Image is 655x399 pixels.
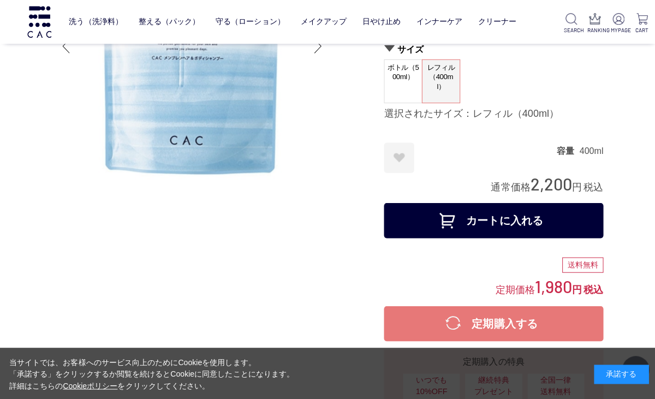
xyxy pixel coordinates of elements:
[489,181,528,192] span: 通常価格
[493,282,532,294] span: 定期価格
[360,9,398,34] a: 日やけ止め
[382,142,412,172] a: お気に入りに登録する
[561,13,576,34] a: SEARCH
[382,305,600,340] button: 定期購入する
[532,275,569,295] span: 1,980
[9,355,293,390] div: 当サイトでは、お客様へのサービス向上のためにCookieを使用します。 「承諾する」をクリックするか閲覧を続けるとCookieに同意したことになります。 詳細はこちらの をクリックしてください。
[215,9,283,34] a: 守る（ローション）
[632,13,646,34] a: CART
[553,144,576,156] dt: 容量
[528,172,569,193] span: 2,200
[26,6,53,37] img: logo
[569,181,579,192] span: 円
[383,59,420,91] span: ボトル（500ml）
[63,379,117,388] a: Cookieポリシー
[569,283,579,294] span: 円
[69,9,122,34] a: 洗う（洗浄料）
[632,26,646,34] p: CART
[591,363,646,382] div: 承諾する
[414,9,460,34] a: インナーケア
[585,13,599,34] a: RANKING
[608,26,623,34] p: MYPAGE
[138,9,199,34] a: 整える（パック）
[581,283,600,294] span: 税込
[420,59,457,94] span: レフィル（400ml）
[299,9,345,34] a: メイクアップ
[581,181,600,192] span: 税込
[382,202,600,237] button: カートに入れる
[585,26,599,34] p: RANKING
[576,144,600,156] dd: 400ml
[559,256,600,271] div: 送料無料
[382,107,600,120] div: 選択されたサイズ：レフィル（400ml）
[561,26,576,34] p: SEARCH
[608,13,623,34] a: MYPAGE
[476,9,514,34] a: クリーナー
